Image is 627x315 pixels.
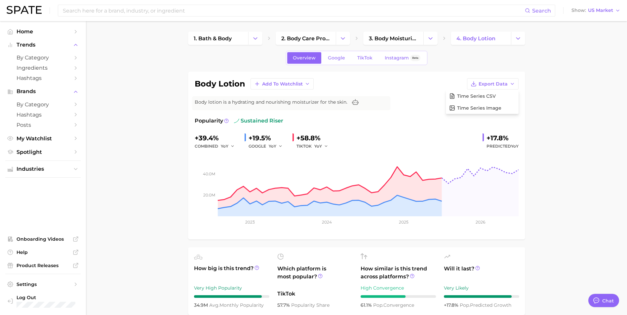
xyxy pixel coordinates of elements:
button: Industries [5,164,81,174]
button: Change Category [336,32,350,45]
div: +58.8% [296,133,333,143]
div: GOOGLE [249,142,287,150]
div: combined [195,142,239,150]
span: Google [328,55,345,61]
span: predicted growth [460,302,511,308]
span: +17.8% [444,302,460,308]
span: popularity share [291,302,330,308]
span: sustained riser [234,117,283,125]
button: ShowUS Market [570,6,622,15]
button: Change Category [511,32,525,45]
a: by Category [5,99,81,110]
span: Instagram [385,55,409,61]
span: 2. body care products [281,35,330,42]
a: Spotlight [5,147,81,157]
div: Very High Popularity [194,284,269,292]
span: Product Releases [17,262,69,268]
a: Product Releases [5,261,81,270]
div: 9 / 10 [194,295,269,298]
span: Beta [412,55,418,61]
span: Will it last? [444,265,519,281]
h1: body lotion [195,80,245,88]
a: TikTok [352,52,378,64]
a: InstagramBeta [379,52,426,64]
button: YoY [269,142,283,150]
tspan: 2024 [322,220,332,225]
span: Industries [17,166,69,172]
span: Posts [17,122,69,128]
a: Help [5,247,81,257]
a: Home [5,26,81,37]
span: Home [17,28,69,35]
a: My Watchlist [5,133,81,144]
span: Predicted [487,142,519,150]
button: Add to Watchlist [251,78,314,89]
span: monthly popularity [209,302,264,308]
span: TikTok [277,290,353,298]
tspan: 2026 [476,220,485,225]
span: Trends [17,42,69,48]
a: Ingredients [5,63,81,73]
span: by Category [17,101,69,108]
tspan: 2023 [245,220,255,225]
a: 4. body lotion [451,32,511,45]
abbr: average [209,302,219,308]
div: +19.5% [249,133,287,143]
a: Log out. Currently logged in with e-mail susan.littell@kao.com. [5,293,81,310]
span: 57.7% [277,302,291,308]
span: Hashtags [17,75,69,81]
span: How similar is this trend across platforms? [361,265,436,281]
span: YoY [221,143,228,149]
div: Export Data [446,90,519,114]
span: Hashtags [17,112,69,118]
span: Which platform is most popular? [277,265,353,287]
span: My Watchlist [17,135,69,142]
span: Show [571,9,586,12]
input: Search here for a brand, industry, or ingredient [62,5,525,16]
span: Time Series CSV [457,93,496,99]
button: YoY [221,142,235,150]
a: Hashtags [5,73,81,83]
div: TIKTOK [296,142,333,150]
a: 3. body moisturizing products [363,32,423,45]
span: US Market [588,9,613,12]
a: 1. bath & body [188,32,248,45]
a: Settings [5,279,81,289]
button: YoY [314,142,329,150]
span: by Category [17,54,69,61]
div: 6 / 10 [361,295,436,298]
abbr: popularity index [460,302,470,308]
button: Change Category [423,32,438,45]
span: 61.1% [361,302,373,308]
span: Spotlight [17,149,69,155]
span: Time Series Image [457,105,501,111]
button: Export Data [467,78,519,89]
span: YoY [314,143,322,149]
span: YoY [511,144,519,149]
div: +39.4% [195,133,239,143]
div: High Convergence [361,284,436,292]
span: Settings [17,281,69,287]
a: Onboarding Videos [5,234,81,244]
span: 34.9m [194,302,209,308]
a: Posts [5,120,81,130]
span: Search [532,8,551,14]
span: Brands [17,88,69,94]
span: Help [17,249,69,255]
span: Add to Watchlist [262,81,303,87]
span: Export Data [479,81,508,87]
button: Trends [5,40,81,50]
a: Hashtags [5,110,81,120]
a: Overview [287,52,321,64]
span: Onboarding Videos [17,236,69,242]
tspan: 2025 [399,220,409,225]
div: 9 / 10 [444,295,519,298]
span: How big is this trend? [194,264,269,281]
img: sustained riser [234,118,239,123]
span: 1. bath & body [194,35,232,42]
span: TikTok [357,55,372,61]
div: +17.8% [487,133,519,143]
span: 4. body lotion [456,35,495,42]
div: Very Likely [444,284,519,292]
span: Log Out [17,295,75,300]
